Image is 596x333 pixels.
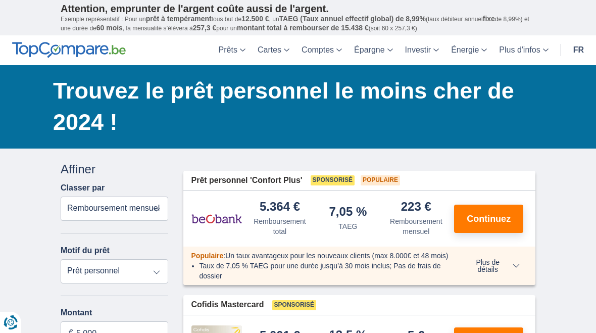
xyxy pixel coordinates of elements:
[61,308,168,317] label: Montant
[61,15,535,33] p: Exemple représentatif : Pour un tous but de , un (taux débiteur annuel de 8,99%) et une durée de ...
[467,214,511,223] span: Continuez
[61,3,535,15] p: Attention, emprunter de l'argent coûte aussi de l'argent.
[260,201,300,214] div: 5.364 €
[252,35,295,65] a: Cartes
[61,161,168,178] div: Affiner
[146,15,212,23] span: prêt à tempérament
[213,35,252,65] a: Prêts
[191,299,264,311] span: Cofidis Mastercard
[272,300,316,310] span: Sponsorisé
[191,175,303,186] span: Prêt personnel 'Confort Plus'
[53,75,535,138] h1: Trouvez le prêt personnel le moins cher de 2024 !
[493,35,554,65] a: Plus d'infos
[311,175,355,185] span: Sponsorisé
[361,175,400,185] span: Populaire
[454,205,523,233] button: Continuez
[279,15,426,23] span: TAEG (Taux annuel effectif global) de 8,99%
[191,206,242,231] img: pret personnel Beobank
[401,201,431,214] div: 223 €
[241,15,269,23] span: 12.500 €
[96,24,123,32] span: 60 mois
[250,216,310,236] div: Remboursement total
[348,35,399,65] a: Épargne
[61,246,110,255] label: Motif du prêt
[295,35,348,65] a: Comptes
[338,221,357,231] div: TAEG
[191,252,224,260] span: Populaire
[61,183,105,193] label: Classer par
[237,24,369,32] span: montant total à rembourser de 15.438 €
[465,259,520,273] span: Plus de détails
[457,258,527,273] button: Plus de détails
[399,35,445,65] a: Investir
[386,216,446,236] div: Remboursement mensuel
[329,206,367,219] div: 7,05 %
[200,261,450,281] li: Taux de 7,05 % TAEG pour une durée jusqu’à 30 mois inclus; Pas de frais de dossier
[12,42,126,58] img: TopCompare
[445,35,493,65] a: Énergie
[567,35,590,65] a: fr
[183,251,458,261] div: :
[483,15,495,23] span: fixe
[193,24,217,32] span: 257,3 €
[225,252,448,260] span: Un taux avantageux pour les nouveaux clients (max 8.000€ et 48 mois)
